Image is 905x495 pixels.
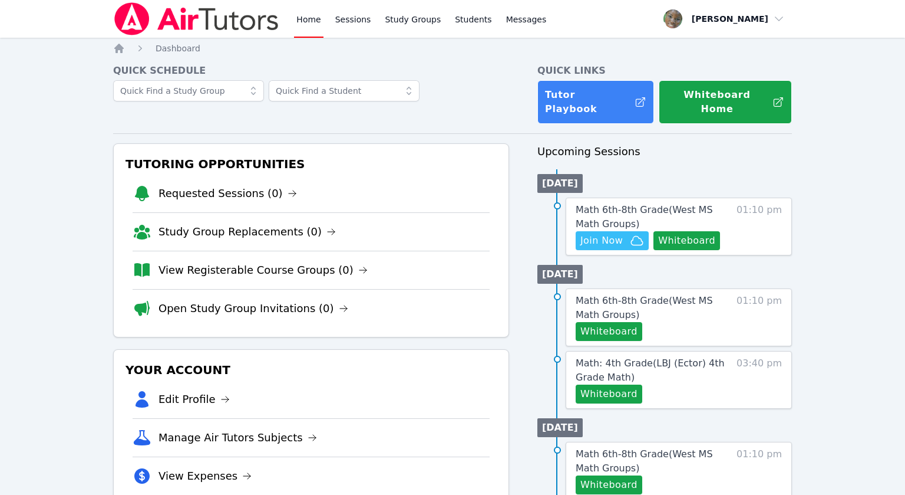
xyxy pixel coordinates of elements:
[537,143,792,160] h3: Upcoming Sessions
[659,80,792,124] button: Whiteboard Home
[156,42,200,54] a: Dashboard
[537,64,792,78] h4: Quick Links
[537,174,583,193] li: [DATE]
[158,468,252,484] a: View Expenses
[506,14,547,25] span: Messages
[736,356,782,404] span: 03:40 pm
[158,262,368,278] a: View Registerable Course Groups (0)
[576,358,725,383] span: Math: 4th Grade ( LBJ (Ector) 4th Grade Math )
[156,44,200,53] span: Dashboard
[736,203,782,250] span: 01:10 pm
[576,385,642,404] button: Whiteboard
[113,80,264,101] input: Quick Find a Study Group
[580,234,623,248] span: Join Now
[576,447,731,476] a: Math 6th-8th Grade(West MS Math Groups)
[576,203,731,231] a: Math 6th-8th Grade(West MS Math Groups)
[158,391,230,408] a: Edit Profile
[736,447,782,494] span: 01:10 pm
[113,64,509,78] h4: Quick Schedule
[537,418,583,437] li: [DATE]
[576,356,731,385] a: Math: 4th Grade(LBJ (Ector) 4th Grade Math)
[653,231,720,250] button: Whiteboard
[113,42,792,54] nav: Breadcrumb
[576,204,713,230] span: Math 6th-8th Grade ( West MS Math Groups )
[576,448,713,474] span: Math 6th-8th Grade ( West MS Math Groups )
[158,185,297,202] a: Requested Sessions (0)
[113,2,280,35] img: Air Tutors
[576,295,713,320] span: Math 6th-8th Grade ( West MS Math Groups )
[576,231,649,250] button: Join Now
[736,294,782,341] span: 01:10 pm
[158,430,317,446] a: Manage Air Tutors Subjects
[537,80,654,124] a: Tutor Playbook
[576,322,642,341] button: Whiteboard
[576,294,731,322] a: Math 6th-8th Grade(West MS Math Groups)
[158,224,336,240] a: Study Group Replacements (0)
[269,80,420,101] input: Quick Find a Student
[537,265,583,284] li: [DATE]
[158,300,348,317] a: Open Study Group Invitations (0)
[123,359,499,381] h3: Your Account
[576,476,642,494] button: Whiteboard
[123,153,499,175] h3: Tutoring Opportunities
